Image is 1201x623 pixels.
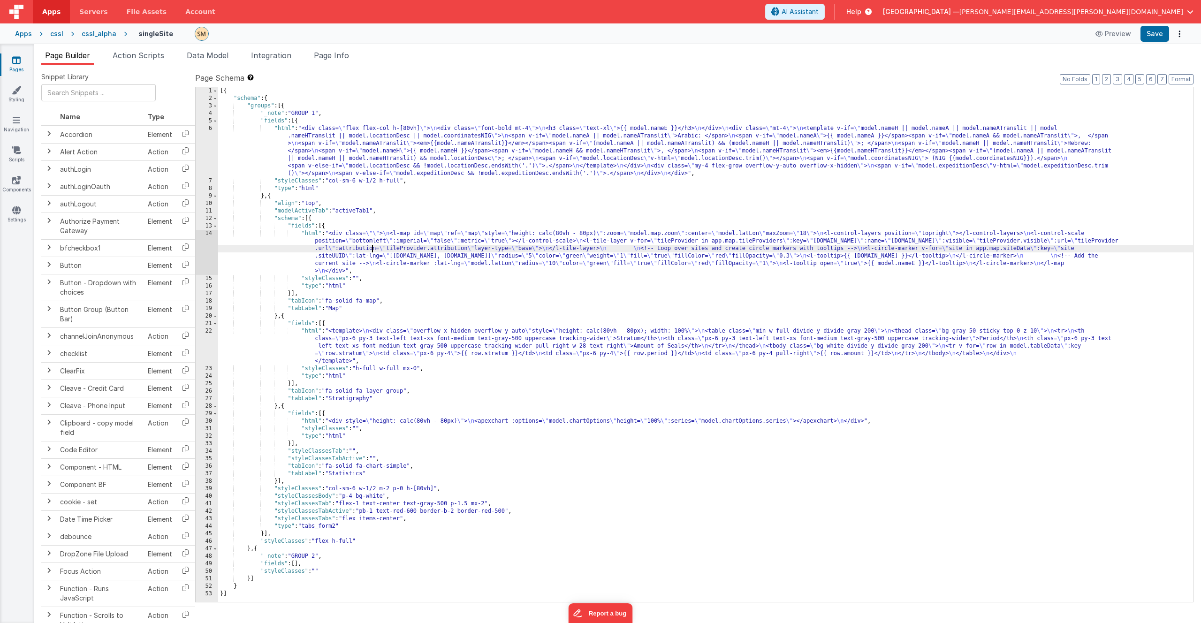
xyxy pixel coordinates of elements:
button: 4 [1124,74,1133,84]
div: 32 [196,433,218,440]
td: Button Group (Button Bar) [56,301,144,327]
div: 34 [196,448,218,455]
div: 51 [196,575,218,583]
td: channelJoinAnonymous [56,327,144,345]
div: 5 [196,117,218,125]
div: 21 [196,320,218,327]
td: checklist [56,345,144,362]
h4: singleSite [138,30,173,37]
div: 44 [196,523,218,530]
td: Action [144,580,176,607]
td: Button - Dropdown with choices [56,274,144,301]
td: Element [144,213,176,239]
td: ClearFix [56,362,144,380]
div: 25 [196,380,218,387]
div: 37 [196,470,218,478]
span: File Assets [127,7,167,16]
td: Element [144,397,176,414]
td: Cleave - Phone Input [56,397,144,414]
div: 43 [196,515,218,523]
div: 13 [196,222,218,230]
td: DropZone File Upload [56,545,144,562]
span: Data Model [187,51,228,60]
div: cssl [50,29,63,38]
iframe: Marker.io feedback button [569,603,633,623]
div: 19 [196,305,218,312]
div: 22 [196,327,218,365]
button: AI Assistant [765,4,825,20]
span: Help [846,7,861,16]
div: 49 [196,560,218,568]
td: cookie - set [56,493,144,510]
div: 9 [196,192,218,200]
td: Function - Runs JavaScript [56,580,144,607]
td: Action [144,528,176,545]
td: Component BF [56,476,144,493]
div: 1 [196,87,218,95]
div: 52 [196,583,218,590]
td: Action [144,143,176,160]
td: bfcheckbox1 [56,239,144,257]
div: 17 [196,290,218,297]
div: 39 [196,485,218,493]
td: Button [56,257,144,274]
div: 53 [196,590,218,598]
span: AI Assistant [782,7,819,16]
div: Apps [15,29,32,38]
td: Element [144,257,176,274]
td: Component - HTML [56,458,144,476]
div: 42 [196,508,218,515]
div: 6 [196,125,218,177]
div: 23 [196,365,218,372]
td: Element [144,545,176,562]
span: Name [60,113,80,121]
div: 29 [196,410,218,418]
span: [PERSON_NAME][EMAIL_ADDRESS][PERSON_NAME][DOMAIN_NAME] [959,7,1183,16]
img: e9616e60dfe10b317d64a5e98ec8e357 [195,27,208,40]
span: [GEOGRAPHIC_DATA] — [883,7,959,16]
span: Type [148,113,164,121]
td: Code Editor [56,441,144,458]
div: 45 [196,530,218,538]
div: 3 [196,102,218,110]
td: Cleave - Credit Card [56,380,144,397]
button: 5 [1135,74,1144,84]
td: Action [144,327,176,345]
td: Accordion [56,126,144,144]
button: 3 [1113,74,1122,84]
div: 18 [196,297,218,305]
div: 41 [196,500,218,508]
div: 27 [196,395,218,403]
div: 46 [196,538,218,545]
div: 47 [196,545,218,553]
div: 36 [196,463,218,470]
div: 14 [196,230,218,275]
div: 48 [196,553,218,560]
td: Action [144,195,176,213]
td: Element [144,476,176,493]
div: 16 [196,282,218,290]
div: 12 [196,215,218,222]
span: Snippet Library [41,72,89,82]
div: 35 [196,455,218,463]
td: Element [144,441,176,458]
td: Action [144,493,176,510]
span: Integration [251,51,291,60]
td: Authorize Payment Gateway [56,213,144,239]
td: Element [144,458,176,476]
td: Element [144,301,176,327]
td: Element [144,126,176,144]
button: No Folds [1060,74,1090,84]
div: cssl_alpha [82,29,116,38]
span: Page Info [314,51,349,60]
div: 28 [196,403,218,410]
div: 2 [196,95,218,102]
button: Options [1173,27,1186,40]
span: Action Scripts [113,51,164,60]
td: Action [144,562,176,580]
div: 11 [196,207,218,215]
button: 6 [1146,74,1155,84]
span: Servers [79,7,107,16]
td: Action [144,178,176,195]
div: 24 [196,372,218,380]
